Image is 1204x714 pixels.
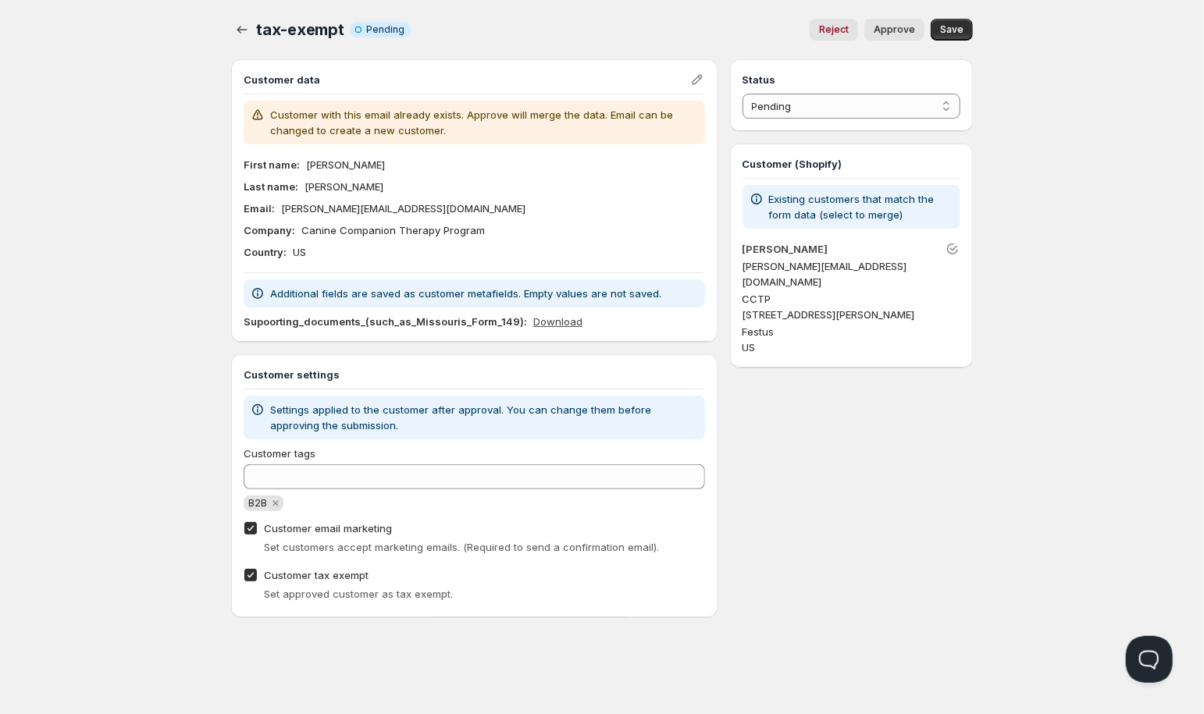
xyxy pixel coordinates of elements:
[305,179,383,194] p: [PERSON_NAME]
[256,20,344,39] span: tax-exempt
[743,325,775,353] span: Festus US
[244,224,295,236] b: Company :
[743,258,960,290] p: [PERSON_NAME][EMAIL_ADDRESS][DOMAIN_NAME]
[244,367,705,382] h3: Customer settings
[264,541,659,553] span: Set customers accept marketing emails. (Required to send a confirmation email).
[281,201,525,216] p: [PERSON_NAME][EMAIL_ADDRESS][DOMAIN_NAME]
[743,243,828,255] a: [PERSON_NAME]
[306,157,385,172] p: [PERSON_NAME]
[1126,636,1173,683] iframe: Help Scout Beacon - Open
[244,246,287,258] b: Country :
[940,23,964,36] span: Save
[931,19,973,41] button: Save
[743,293,915,321] span: CCTP [STREET_ADDRESS][PERSON_NAME]
[743,156,960,172] h3: Customer (Shopify)
[810,19,858,41] button: Reject
[533,314,582,329] a: Download
[366,23,404,36] span: Pending
[270,286,661,301] p: Additional fields are saved as customer metafields. Empty values are not saved.
[270,107,699,138] p: Customer with this email already exists. Approve will merge the data. Email can be changed to cre...
[244,158,300,171] b: First name :
[264,522,392,535] span: Customer email marketing
[769,191,954,222] p: Existing customers that match the form data (select to merge)
[819,23,849,36] span: Reject
[293,244,306,260] p: US
[248,497,267,509] span: B2B
[743,72,960,87] h3: Status
[244,447,315,460] span: Customer tags
[942,238,964,260] button: Unlink
[874,23,915,36] span: Approve
[244,202,275,215] b: Email :
[244,315,527,328] b: Supoorting_documents_(such_as_Missouris_Form_149) :
[270,402,699,433] p: Settings applied to the customer after approval. You can change them before approving the submiss...
[264,588,453,600] span: Set approved customer as tax exempt.
[301,222,485,238] p: Canine Companion Therapy Program
[686,69,708,91] button: Edit
[264,569,369,581] span: Customer tax exempt
[244,72,689,87] h3: Customer data
[864,19,924,41] button: Approve
[269,496,283,510] button: Remove B2B
[244,180,298,193] b: Last name :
